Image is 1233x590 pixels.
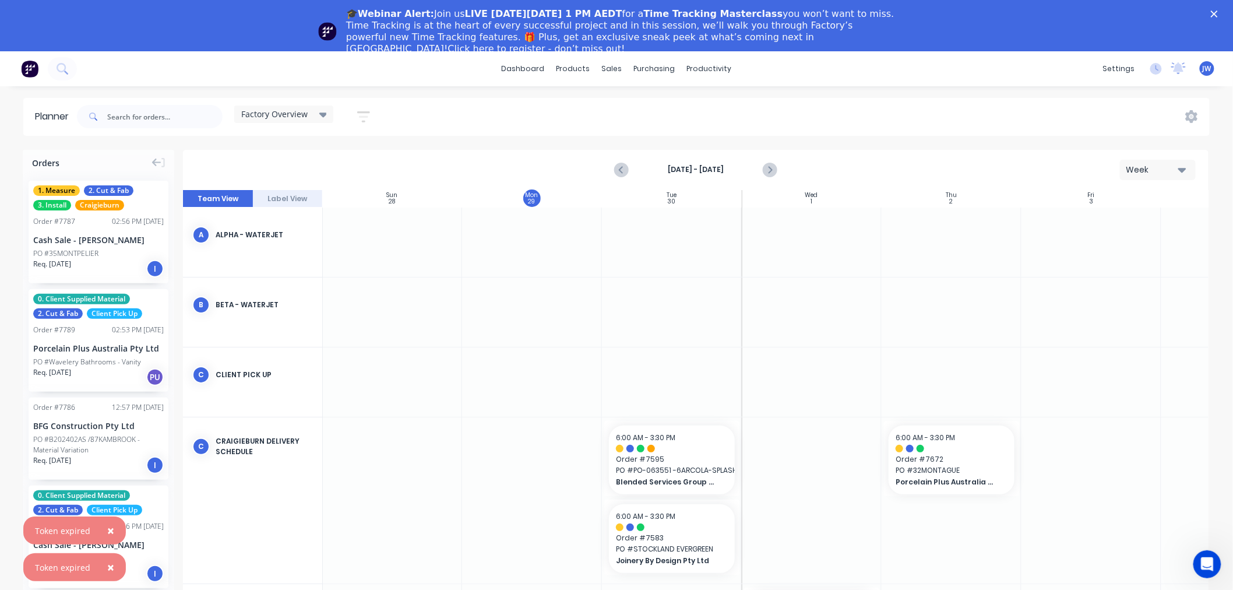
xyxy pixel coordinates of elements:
span: 0. Client Supplied Material [33,294,130,304]
div: 02:53 PM [DATE] [112,325,164,335]
span: Order # 7595 [616,454,728,465]
div: Join us for a you won’t want to miss. Time Tracking is at the heart of every successful project a... [346,8,896,55]
div: Porcelain Plus Australia Pty Ltd [33,342,164,354]
div: PU [146,368,164,386]
span: 2. Cut & Fab [84,185,133,196]
span: Client Pick Up [87,308,142,319]
div: 12:56 PM [DATE] [112,521,164,532]
div: I [146,260,164,278]
a: dashboard [496,60,551,78]
div: 28 [389,199,395,205]
img: Profile image for Team [318,22,337,41]
span: Craigieburn [75,200,124,210]
span: Client Pick Up [87,505,142,515]
div: 2 [950,199,953,205]
div: Token expired [35,561,90,574]
div: Craigieburn Delivery Schedule [216,436,313,457]
div: Tue [667,192,677,199]
span: Req. [DATE] [33,455,71,466]
div: Week [1126,164,1180,176]
div: PO #B202402AS /87KAMBROOK - Material Variation [33,434,164,455]
button: Team View [183,190,253,208]
div: Order # 7789 [33,325,75,335]
span: JW [1203,64,1211,74]
span: Porcelain Plus Australia Pty Ltd [896,477,996,487]
span: 6:00 AM - 3:30 PM [616,433,675,442]
div: C [192,438,210,455]
div: Sun [386,192,397,199]
span: PO # STOCKLAND EVERGREEN [616,544,728,554]
span: 6:00 AM - 3:30 PM [616,511,675,521]
input: Search for orders... [107,105,223,128]
div: sales [596,60,628,78]
div: Client Pick Up [216,370,313,380]
b: Time Tracking Masterclass [644,8,783,19]
span: Order # 7672 [896,454,1007,465]
span: 0. Client Supplied Material [33,490,130,501]
span: Order # 7583 [616,533,728,543]
div: I [146,565,164,582]
div: B [192,296,210,314]
span: × [107,559,114,575]
div: A [192,226,210,244]
span: × [107,522,114,539]
div: Fri [1088,192,1095,199]
div: Cash Sale - [PERSON_NAME] [33,234,164,246]
div: Wed [805,192,818,199]
div: 1 [811,199,812,205]
span: Blended Services Group Pty Ltd [616,477,717,487]
div: Planner [35,110,75,124]
div: 3 [1089,199,1093,205]
span: 6:00 AM - 3:30 PM [896,433,955,442]
strong: [DATE] - [DATE] [637,164,754,175]
div: productivity [681,60,738,78]
div: Thu [946,192,957,199]
div: C [192,366,210,384]
span: 2. Cut & Fab [33,505,83,515]
span: Joinery By Design Pty Ltd [616,556,717,566]
div: 29 [529,199,536,205]
span: PO # PO-063551 -6ARCOLA-SPLASHBACKS [616,465,728,476]
button: Week [1120,160,1196,180]
div: Token expired [35,525,90,537]
span: Orders [32,157,59,169]
span: PO # 32MONTAGUE [896,465,1007,476]
div: Order # 7787 [33,216,75,227]
span: Factory Overview [241,108,308,120]
div: purchasing [628,60,681,78]
div: PO #35MONTPELIER [33,248,98,259]
b: LIVE [DATE][DATE] 1 PM AEDT [465,8,622,19]
button: Close [96,517,126,545]
div: I [146,456,164,474]
img: Factory [21,60,38,78]
span: 2. Cut & Fab [33,308,83,319]
div: Mon [526,192,538,199]
div: 30 [668,199,676,205]
b: 🎓Webinar Alert: [346,8,434,19]
span: 1. Measure [33,185,80,196]
div: Beta - Waterjet [216,300,313,310]
div: 02:56 PM [DATE] [112,216,164,227]
div: Close [1211,10,1223,17]
span: Req. [DATE] [33,259,71,269]
button: Close [96,553,126,581]
a: Click here to register - don’t miss out! [448,43,625,54]
div: 12:57 PM [DATE] [112,402,164,413]
div: PO #Wavelery Bathrooms - Vanity [33,357,141,367]
button: Label View [253,190,323,208]
iframe: Intercom live chat [1193,550,1221,578]
div: BFG Construction Pty Ltd [33,420,164,432]
div: settings [1097,60,1141,78]
div: Order # 7786 [33,402,75,413]
span: 3. Install [33,200,71,210]
div: Alpha - Waterjet [216,230,313,240]
span: Req. [DATE] [33,367,71,378]
div: products [551,60,596,78]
